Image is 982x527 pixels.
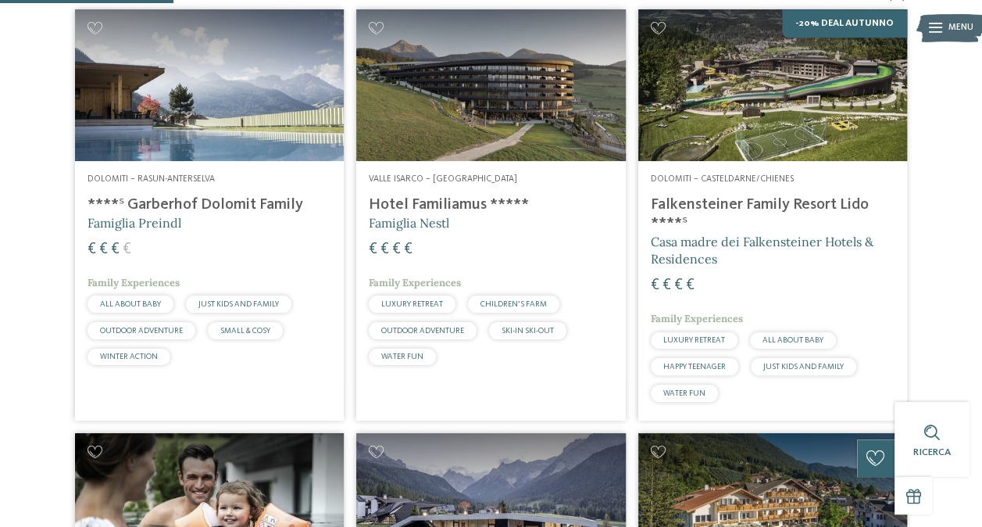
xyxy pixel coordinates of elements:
[663,363,726,371] span: HAPPY TEENAGER
[198,300,279,308] span: JUST KIDS AND FAMILY
[123,242,131,257] span: €
[369,215,449,231] span: Famiglia Nestl
[651,278,659,293] span: €
[404,242,412,257] span: €
[87,215,181,231] span: Famiglia Preindl
[87,174,215,184] span: Dolomiti – Rasun-Anterselva
[220,327,270,335] span: SMALL & COSY
[651,312,743,325] span: Family Experiences
[75,9,344,420] a: Cercate un hotel per famiglie? Qui troverete solo i migliori! Dolomiti – Rasun-Anterselva ****ˢ G...
[356,9,625,420] a: Cercate un hotel per famiglie? Qui troverete solo i migliori! Valle Isarco – [GEOGRAPHIC_DATA] Ho...
[502,327,554,335] span: SKI-IN SKI-OUT
[913,447,951,457] span: Ricerca
[762,336,823,344] span: ALL ABOUT BABY
[369,174,517,184] span: Valle Isarco – [GEOGRAPHIC_DATA]
[381,353,423,360] span: WATER FUN
[638,9,907,420] a: Cercate un hotel per famiglie? Qui troverete solo i migliori! -20% Deal Autunno Dolomiti – Castel...
[356,9,625,161] img: Cercate un hotel per famiglie? Qui troverete solo i migliori!
[100,353,158,360] span: WINTER ACTION
[111,242,120,257] span: €
[87,276,180,289] span: Family Experiences
[480,300,547,308] span: CHILDREN’S FARM
[87,195,331,214] h4: ****ˢ Garberhof Dolomit Family
[100,327,183,335] span: OUTDOOR ADVENTURE
[651,174,794,184] span: Dolomiti – Casteldarne/Chienes
[87,242,96,257] span: €
[369,276,461,289] span: Family Experiences
[651,195,895,233] h4: Falkensteiner Family Resort Lido ****ˢ
[638,9,907,161] img: Cercate un hotel per famiglie? Qui troverete solo i migliori!
[392,242,401,257] span: €
[662,278,671,293] span: €
[663,336,725,344] span: LUXURY RETREAT
[663,389,705,397] span: WATER FUN
[686,278,695,293] span: €
[763,363,844,371] span: JUST KIDS AND FAMILY
[99,242,108,257] span: €
[674,278,683,293] span: €
[100,300,161,308] span: ALL ABOUT BABY
[75,9,344,161] img: Cercate un hotel per famiglie? Qui troverete solo i migliori!
[651,234,873,267] span: Casa madre dei Falkensteiner Hotels & Residences
[381,327,464,335] span: OUTDOOR ADVENTURE
[381,300,443,308] span: LUXURY RETREAT
[369,242,377,257] span: €
[380,242,389,257] span: €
